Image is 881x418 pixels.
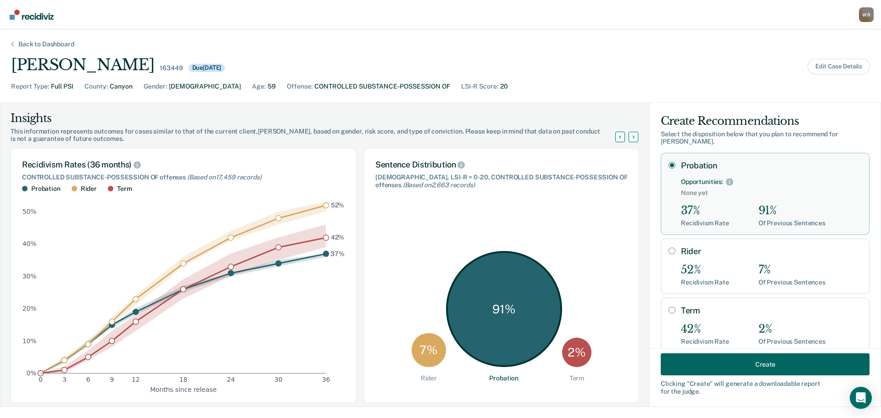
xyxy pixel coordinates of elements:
text: Months since release [150,385,217,393]
img: Recidiviz [10,10,54,20]
text: 50% [22,208,37,215]
div: CONTROLLED SUBSTANCE-POSSESSION OF [314,82,450,91]
div: Opportunities: [681,178,723,186]
text: 52% [331,201,345,209]
div: Probation [489,374,519,382]
div: Canyon [110,82,133,91]
div: Term [569,374,584,382]
text: 40% [22,240,37,247]
div: Recidivism Rate [681,219,729,227]
g: x-axis label [150,385,217,393]
div: Insights [11,111,626,126]
div: 52% [681,263,729,277]
text: 9 [110,376,114,383]
g: dot [38,202,329,376]
text: 6 [86,376,90,383]
div: [PERSON_NAME] [11,56,154,74]
div: Open Intercom Messenger [850,387,872,409]
g: y-axis tick label [22,208,37,377]
button: Edit Case Details [808,59,870,74]
div: Due [DATE] [189,64,225,72]
label: Probation [681,161,862,171]
div: CONTROLLED SUBSTANCE-POSSESSION OF offenses [22,173,345,181]
div: Clicking " Create " will generate a downloadable report for the judge. [661,380,870,396]
div: Full PSI [51,82,73,91]
div: Back to Dashboard [7,40,85,48]
div: Select the disposition below that you plan to recommend for [PERSON_NAME] . [661,130,870,146]
text: 18 [179,376,188,383]
div: 91% [758,204,825,217]
div: 2% [758,323,825,336]
div: 59 [268,82,276,91]
div: Rider [81,185,97,193]
div: Gender : [144,82,167,91]
div: Of Previous Sentences [758,279,825,286]
div: 91 % [446,251,562,367]
text: 3 [62,376,67,383]
div: W R [859,7,874,22]
text: 24 [227,376,235,383]
div: LSI-R Score : [461,82,498,91]
div: 163449 [160,64,183,72]
div: 2 % [562,338,591,367]
div: Term [117,185,132,193]
div: Probation [31,185,61,193]
div: Create Recommendations [661,114,870,128]
div: This information represents outcomes for cases similar to that of the current client, [PERSON_NAM... [11,128,626,143]
button: Create [661,353,870,375]
text: 42% [331,234,345,241]
div: County : [84,82,108,91]
div: 7 % [412,333,446,368]
g: text [330,201,345,257]
label: Rider [681,246,862,256]
span: (Based on 17,459 records ) [187,173,262,181]
div: 20 [500,82,508,91]
div: Offense : [287,82,312,91]
div: 37% [681,204,729,217]
label: Term [681,306,862,316]
g: area [40,202,326,373]
text: 0 [39,376,43,383]
text: 0% [27,369,37,377]
div: Recidivism Rate [681,279,729,286]
text: 10% [22,337,37,344]
div: Rider [421,374,437,382]
div: Recidivism Rates (36 months) [22,160,345,170]
g: x-axis tick label [39,376,330,383]
div: [DEMOGRAPHIC_DATA], LSI-R = 0-20, CONTROLLED SUBSTANCE-POSSESSION OF offenses [375,173,628,189]
span: None yet [681,189,862,197]
div: Report Type : [11,82,49,91]
div: Age : [252,82,266,91]
div: Recidivism Rate [681,338,729,346]
div: Of Previous Sentences [758,219,825,227]
div: 42% [681,323,729,336]
text: 12 [132,376,140,383]
text: 36 [322,376,330,383]
div: 7% [758,263,825,277]
text: 37% [330,250,345,257]
text: 30 [274,376,283,383]
div: [DEMOGRAPHIC_DATA] [169,82,241,91]
text: 30% [22,272,37,279]
text: 20% [22,305,37,312]
button: Profile dropdown button [859,7,874,22]
div: Sentence Distribution [375,160,628,170]
div: Of Previous Sentences [758,338,825,346]
span: (Based on 2,663 records ) [403,181,475,189]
